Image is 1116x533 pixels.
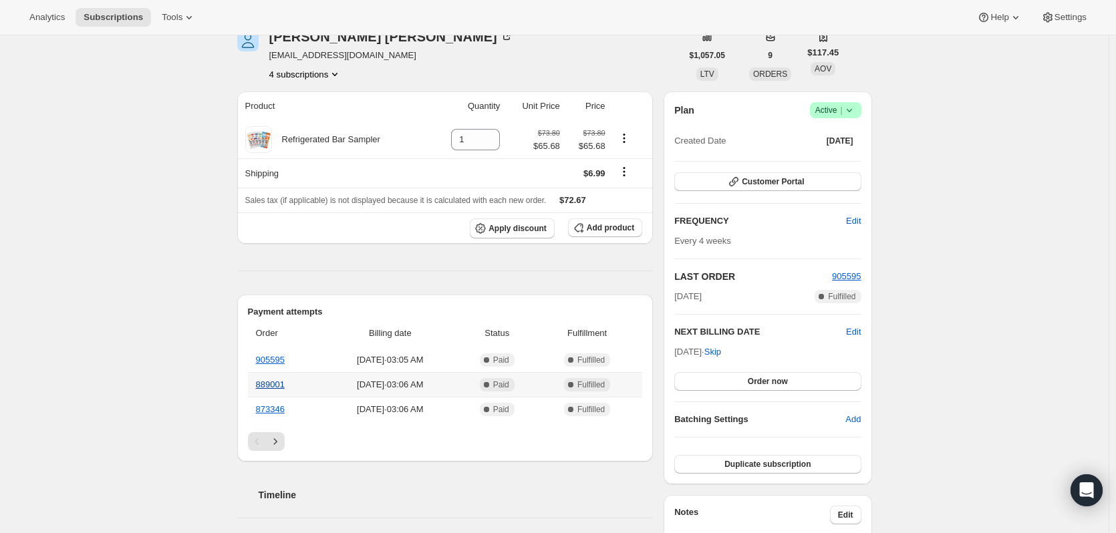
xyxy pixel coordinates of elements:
[832,271,861,281] a: 905595
[237,92,430,121] th: Product
[807,46,839,59] span: $117.45
[724,459,811,470] span: Duplicate subscription
[969,8,1030,27] button: Help
[1071,474,1103,506] div: Open Intercom Messenger
[248,305,643,319] h2: Payment attempts
[696,341,729,363] button: Skip
[830,506,861,524] button: Edit
[577,379,605,390] span: Fulfilled
[674,134,726,148] span: Created Date
[462,327,532,340] span: Status
[493,379,509,390] span: Paid
[564,92,609,121] th: Price
[837,409,869,430] button: Add
[819,132,861,150] button: [DATE]
[674,290,702,303] span: [DATE]
[674,104,694,117] h2: Plan
[674,347,721,357] span: [DATE] ·
[674,214,846,228] h2: FREQUENCY
[326,353,454,367] span: [DATE] · 03:05 AM
[768,50,773,61] span: 9
[237,158,430,188] th: Shipping
[538,129,560,137] small: $73.80
[269,30,513,43] div: [PERSON_NAME] [PERSON_NAME]
[326,378,454,391] span: [DATE] · 03:06 AM
[674,413,845,426] h6: Batching Settings
[577,355,605,365] span: Fulfilled
[613,164,635,179] button: Shipping actions
[540,327,634,340] span: Fulfillment
[583,129,605,137] small: $73.80
[700,69,714,79] span: LTV
[326,327,454,340] span: Billing date
[504,92,563,121] th: Unit Price
[84,12,143,23] span: Subscriptions
[846,214,861,228] span: Edit
[845,413,861,426] span: Add
[266,432,285,451] button: Next
[674,506,830,524] h3: Notes
[256,404,285,414] a: 873346
[827,136,853,146] span: [DATE]
[559,195,586,205] span: $72.67
[577,404,605,415] span: Fulfilled
[838,210,869,232] button: Edit
[815,64,831,73] span: AOV
[587,222,634,233] span: Add product
[760,46,781,65] button: 9
[269,67,342,81] button: Product actions
[682,46,733,65] button: $1,057.05
[237,30,259,51] span: Nicole Malinowski
[154,8,204,27] button: Tools
[1055,12,1087,23] span: Settings
[674,455,861,474] button: Duplicate subscription
[568,140,605,153] span: $65.68
[248,319,323,348] th: Order
[245,196,547,205] span: Sales tax (if applicable) is not displayed because it is calculated with each new order.
[326,403,454,416] span: [DATE] · 03:06 AM
[430,92,504,121] th: Quantity
[674,372,861,391] button: Order now
[674,325,846,339] h2: NEXT BILLING DATE
[674,172,861,191] button: Customer Portal
[21,8,73,27] button: Analytics
[990,12,1008,23] span: Help
[832,270,861,283] button: 905595
[838,510,853,520] span: Edit
[259,488,654,502] h2: Timeline
[29,12,65,23] span: Analytics
[76,8,151,27] button: Subscriptions
[815,104,856,117] span: Active
[269,49,513,62] span: [EMAIL_ADDRESS][DOMAIN_NAME]
[828,291,855,302] span: Fulfilled
[704,345,721,359] span: Skip
[840,105,842,116] span: |
[493,355,509,365] span: Paid
[568,218,642,237] button: Add product
[256,355,285,365] a: 905595
[533,140,560,153] span: $65.68
[583,168,605,178] span: $6.99
[162,12,182,23] span: Tools
[748,376,788,387] span: Order now
[493,404,509,415] span: Paid
[489,223,547,234] span: Apply discount
[742,176,804,187] span: Customer Portal
[674,270,832,283] h2: LAST ORDER
[613,131,635,146] button: Product actions
[753,69,787,79] span: ORDERS
[470,218,555,238] button: Apply discount
[272,133,380,146] div: Refrigerated Bar Sampler
[248,432,643,451] nav: Pagination
[1033,8,1095,27] button: Settings
[846,325,861,339] button: Edit
[256,379,285,389] a: 889001
[674,236,731,246] span: Every 4 weeks
[690,50,725,61] span: $1,057.05
[245,126,272,153] img: product img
